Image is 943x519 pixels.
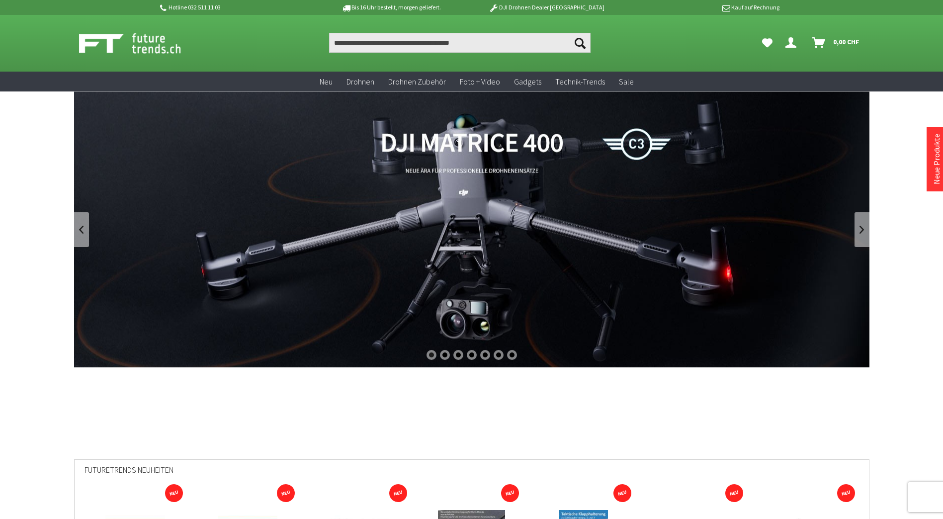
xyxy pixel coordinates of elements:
[320,77,333,86] span: Neu
[548,72,612,92] a: Technik-Trends
[612,72,641,92] a: Sale
[480,350,490,360] div: 5
[346,77,374,86] span: Drohnen
[555,77,605,86] span: Technik-Trends
[467,350,477,360] div: 4
[757,33,777,53] a: Meine Favoriten
[313,72,340,92] a: Neu
[340,72,381,92] a: Drohnen
[440,350,450,360] div: 2
[507,350,517,360] div: 7
[624,1,779,13] p: Kauf auf Rechnung
[619,77,634,86] span: Sale
[507,72,548,92] a: Gadgets
[314,1,469,13] p: Bis 16 Uhr bestellt, morgen geliefert.
[85,460,859,487] div: Futuretrends Neuheiten
[453,350,463,360] div: 3
[460,77,500,86] span: Foto + Video
[427,350,436,360] div: 1
[159,1,314,13] p: Hotline 032 511 11 03
[381,72,453,92] a: Drohnen Zubehör
[808,33,864,53] a: Warenkorb
[469,1,624,13] p: DJI Drohnen Dealer [GEOGRAPHIC_DATA]
[494,350,504,360] div: 6
[570,33,591,53] button: Suchen
[453,72,507,92] a: Foto + Video
[833,34,859,50] span: 0,00 CHF
[388,77,446,86] span: Drohnen Zubehör
[932,134,942,184] a: Neue Produkte
[781,33,804,53] a: Dein Konto
[74,91,869,367] a: DJI Matrice 400
[79,31,203,56] img: Shop Futuretrends - zur Startseite wechseln
[514,77,541,86] span: Gadgets
[329,33,591,53] input: Produkt, Marke, Kategorie, EAN, Artikelnummer…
